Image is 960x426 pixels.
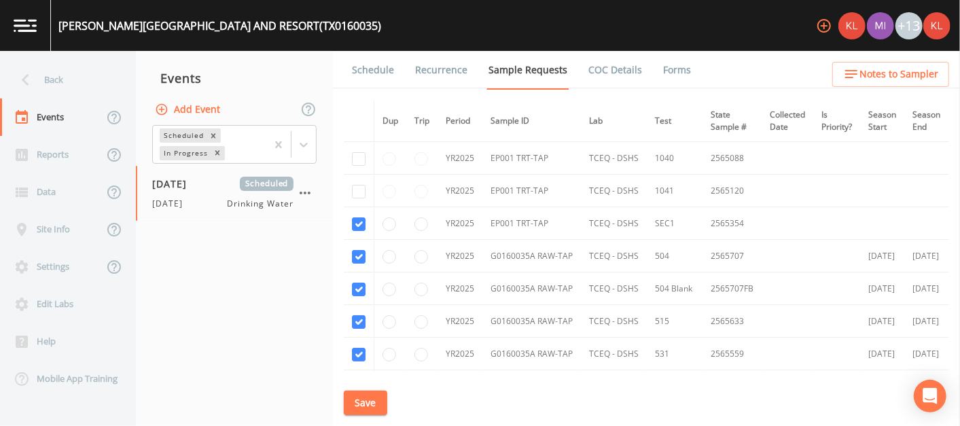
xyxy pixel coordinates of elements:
a: [DATE]Scheduled[DATE]Drinking Water [136,166,333,221]
td: YR2025 [438,142,482,175]
td: G0160035A RAW-TAP [482,240,581,272]
img: 9c4450d90d3b8045b2e5fa62e4f92659 [923,12,950,39]
td: EP001 TRT-TAP [482,207,581,240]
td: YR2025 [438,272,482,305]
td: G0160035A RAW-TAP [482,305,581,338]
td: TCEQ - DSHS [581,207,647,240]
td: YR2025 [438,240,482,272]
span: Scheduled [240,177,294,191]
td: 1041 [647,175,703,207]
td: TCEQ - DSHS [581,175,647,207]
td: YR2025 [438,370,482,403]
td: 1040 [647,142,703,175]
td: YR2025 [438,338,482,370]
td: [DATE] [904,338,948,370]
td: [DATE] [904,305,948,338]
div: Scheduled [160,128,206,143]
td: EP001 TRT-TAP [482,175,581,207]
span: [DATE] [152,198,191,210]
td: G0160035A RAW-TAP [482,338,581,370]
td: TCEQ - DSHS [581,305,647,338]
td: YR2025 [438,175,482,207]
span: [DATE] [152,177,196,191]
td: YR2025 [438,305,482,338]
th: Collected Date [762,101,813,142]
th: Test [647,101,703,142]
td: [DATE] [860,272,904,305]
span: Notes to Sampler [859,66,938,83]
td: SEC1 [647,207,703,240]
th: Lab [581,101,647,142]
div: Remove Scheduled [206,128,221,143]
th: Trip [406,101,438,142]
td: G0160035A RAW-TAP [482,272,581,305]
th: Season Start [860,101,904,142]
div: Open Intercom Messenger [914,380,946,412]
th: Is Priority? [813,101,860,142]
td: 504 [647,240,703,272]
td: MIN [647,370,703,403]
td: YR2025 [438,207,482,240]
td: TCEQ - DSHS [581,272,647,305]
a: Schedule [350,51,396,89]
div: [PERSON_NAME][GEOGRAPHIC_DATA] AND RESORT (TX0160035) [58,18,381,34]
td: 2565633 [703,305,762,338]
button: Save [344,391,387,416]
td: 2565707 [703,240,762,272]
td: [DATE] [860,370,904,403]
th: Period [438,101,482,142]
td: TCEQ - DSHS [581,240,647,272]
div: Miriaha Caddie [866,12,895,39]
div: Remove In Progress [210,146,225,160]
td: [DATE] [904,272,948,305]
td: [DATE] [860,305,904,338]
td: 531 [647,338,703,370]
td: EP001 TRT-TAP [482,142,581,175]
img: 9c4450d90d3b8045b2e5fa62e4f92659 [838,12,866,39]
a: Forms [661,51,693,89]
td: 2565120 [703,175,762,207]
a: COC Details [586,51,644,89]
th: Season End [904,101,948,142]
td: 2565707FB [703,272,762,305]
td: TCEQ - DSHS [581,338,647,370]
img: a1ea4ff7c53760f38bef77ef7c6649bf [867,12,894,39]
td: [DATE] [860,240,904,272]
td: 515 [647,305,703,338]
a: Sample Requests [486,51,569,90]
td: 2565354 [703,207,762,240]
td: 2565088 [703,142,762,175]
div: Events [136,61,333,95]
button: Notes to Sampler [832,62,949,87]
div: In Progress [160,146,210,160]
td: 2565559 [703,338,762,370]
a: Recurrence [413,51,469,89]
td: [DATE] [904,370,948,403]
td: 2565512 [703,370,762,403]
img: logo [14,19,37,32]
th: State Sample # [703,101,762,142]
div: +13 [895,12,923,39]
td: [DATE] [904,240,948,272]
div: Kler Teran [838,12,866,39]
td: [DATE] [860,338,904,370]
button: Add Event [152,97,226,122]
td: G0160035A RAW-TAP [482,370,581,403]
td: TCEQ - DSHS [581,370,647,403]
td: 504 Blank [647,272,703,305]
th: Dup [374,101,407,142]
span: Drinking Water [228,198,294,210]
td: TCEQ - DSHS [581,142,647,175]
th: Sample ID [482,101,581,142]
